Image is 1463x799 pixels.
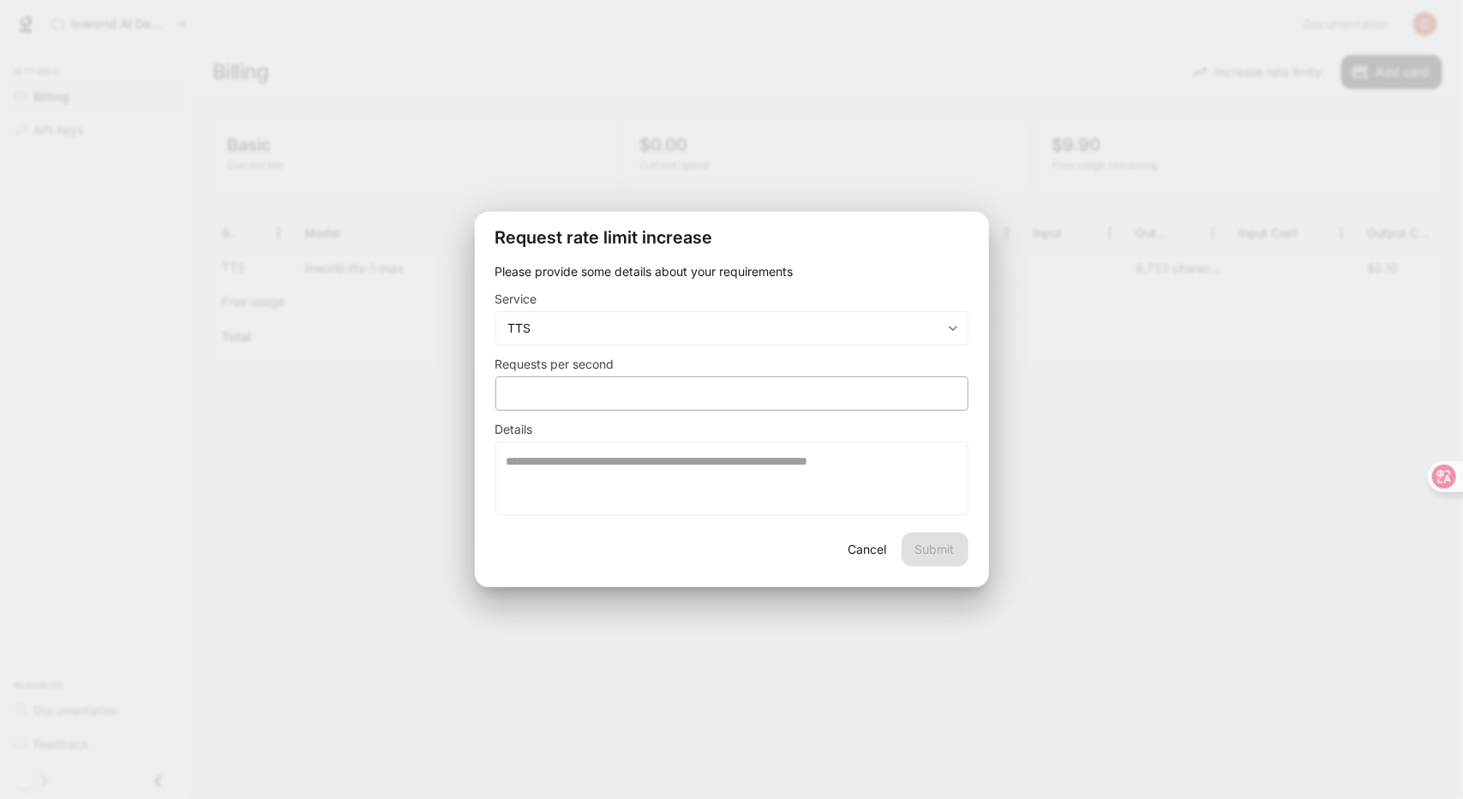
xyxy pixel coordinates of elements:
[495,293,537,305] p: Service
[495,263,968,280] p: Please provide some details about your requirements
[840,532,895,567] button: Cancel
[495,358,615,370] p: Requests per second
[475,212,989,263] h2: Request rate limit increase
[496,320,968,337] div: TTS
[495,424,533,436] p: Details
